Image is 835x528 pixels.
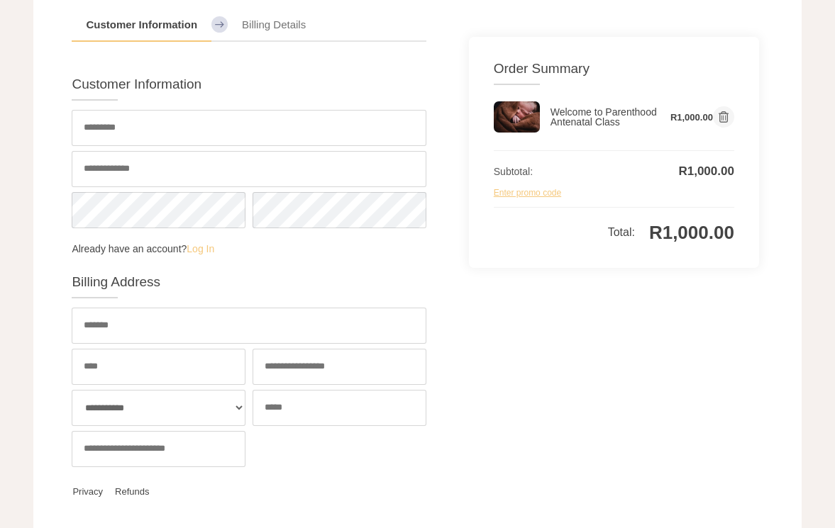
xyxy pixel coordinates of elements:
a: Privacy [72,483,104,503]
span: R1,000.00 [678,164,734,179]
span: R1,000.00 [670,113,713,122]
h3: Order Summary [494,62,734,86]
span: R1,000.00 [649,222,734,243]
span: Subtotal: [494,164,643,179]
a: Welcome to Parenthood Antenatal Class [551,106,657,128]
a: Customer Information [72,9,211,42]
h3: Customer Information [72,77,426,102]
a: Enter promo code [494,188,561,198]
span: Already have an account? [72,244,426,254]
h3: Billing Address [72,275,426,300]
a: Billing Details [228,9,320,42]
a: Refunds [114,483,150,503]
a: Log In [187,243,214,254]
span: Total: [608,222,635,243]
